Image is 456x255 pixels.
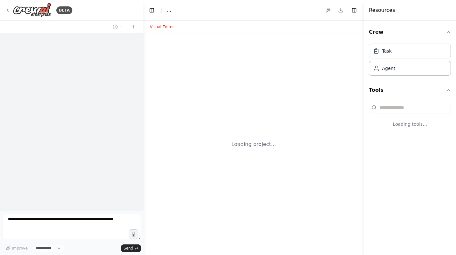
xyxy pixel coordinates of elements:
button: Hide left sidebar [147,6,156,15]
button: Tools [369,81,451,99]
button: Start a new chat [128,23,138,31]
button: Visual Editor [146,23,178,31]
div: Tools [369,99,451,138]
nav: breadcrumb [167,7,171,13]
button: Switch to previous chat [110,23,126,31]
div: Task [382,48,392,54]
h4: Resources [369,6,395,14]
button: Hide right sidebar [350,6,359,15]
button: Send [121,244,141,252]
button: Improve [3,244,30,252]
button: Click to speak your automation idea [129,229,138,239]
span: Improve [12,246,28,251]
div: Loading tools... [369,116,451,132]
div: Loading project... [232,140,276,148]
div: Agent [382,65,395,72]
span: Send [124,246,133,251]
div: Crew [369,41,451,81]
div: BETA [56,6,72,14]
span: ... [167,7,171,13]
button: Crew [369,23,451,41]
img: Logo [13,3,51,17]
